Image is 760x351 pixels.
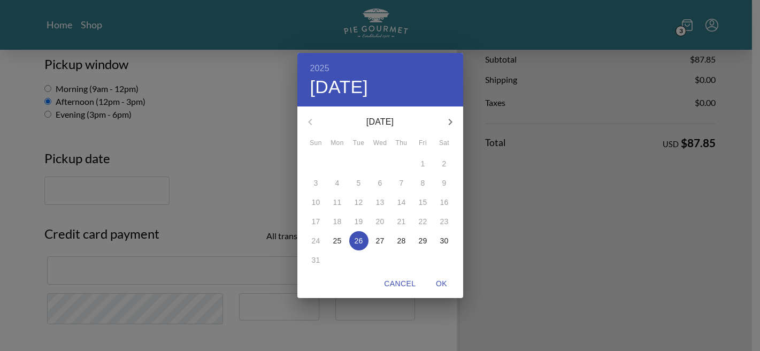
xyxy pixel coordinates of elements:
[306,138,326,149] span: Sun
[328,231,347,250] button: 25
[440,235,449,246] p: 30
[323,116,437,128] p: [DATE]
[376,235,385,246] p: 27
[392,138,411,149] span: Thu
[384,277,416,291] span: Cancel
[333,235,342,246] p: 25
[413,138,433,149] span: Fri
[328,138,347,149] span: Mon
[397,235,406,246] p: 28
[435,231,454,250] button: 30
[380,274,420,294] button: Cancel
[355,235,363,246] p: 26
[425,274,459,294] button: OK
[429,277,455,291] span: OK
[349,231,369,250] button: 26
[371,231,390,250] button: 27
[349,138,369,149] span: Tue
[413,231,433,250] button: 29
[392,231,411,250] button: 28
[371,138,390,149] span: Wed
[419,235,427,246] p: 29
[310,76,369,98] button: [DATE]
[310,61,329,76] button: 2025
[435,138,454,149] span: Sat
